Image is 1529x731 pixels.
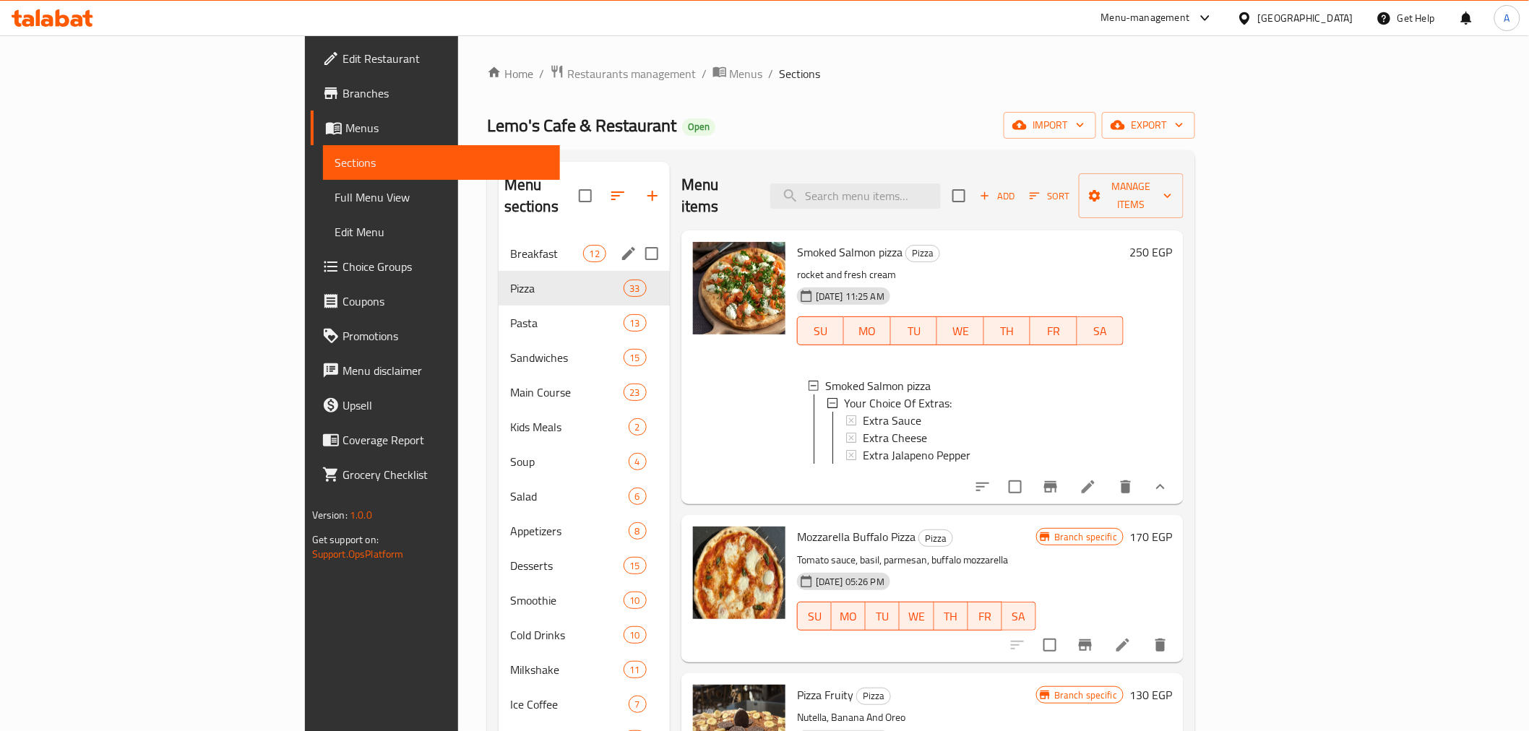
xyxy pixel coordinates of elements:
[797,709,1036,727] p: Nutella, Banana And Oreo
[583,245,606,262] div: items
[343,258,548,275] span: Choice Groups
[343,431,548,449] span: Coverage Report
[311,249,560,284] a: Choice Groups
[499,340,670,375] div: Sandwiches15
[499,444,670,479] div: Soup4
[499,514,670,548] div: Appetizers8
[343,466,548,483] span: Grocery Checklist
[730,65,763,82] span: Menus
[1152,478,1169,496] svg: Show Choices
[312,530,379,549] span: Get support on:
[343,293,548,310] span: Coupons
[510,349,624,366] span: Sandwiches
[1504,10,1510,26] span: A
[990,321,1025,342] span: TH
[510,280,624,297] div: Pizza
[629,455,646,469] span: 4
[1079,173,1184,218] button: Manage items
[629,698,646,711] span: 7
[499,652,670,687] div: Milkshake11
[311,457,560,492] a: Grocery Checklist
[1033,470,1068,504] button: Branch-specific-item
[499,236,670,271] div: Breakfast12edit
[681,174,753,217] h2: Menu items
[510,557,624,574] span: Desserts
[624,349,647,366] div: items
[343,327,548,345] span: Promotions
[1048,530,1123,544] span: Branch specific
[323,145,560,180] a: Sections
[510,626,624,644] div: Cold Drinks
[499,375,670,410] div: Main Course23
[940,606,962,627] span: TH
[937,316,983,345] button: WE
[871,606,894,627] span: TU
[584,247,606,261] span: 12
[311,284,560,319] a: Coupons
[323,215,560,249] a: Edit Menu
[797,526,916,548] span: Mozzarella Buffalo Pizza
[1048,688,1123,702] span: Branch specific
[1002,602,1036,631] button: SA
[974,606,996,627] span: FR
[1030,188,1069,204] span: Sort
[629,453,647,470] div: items
[797,684,853,706] span: Pizza Fruity
[1030,316,1077,345] button: FR
[1036,321,1071,342] span: FR
[335,189,548,206] span: Full Menu View
[866,602,900,631] button: TU
[624,626,647,644] div: items
[702,65,707,82] li: /
[1108,470,1143,504] button: delete
[1008,606,1030,627] span: SA
[1077,316,1124,345] button: SA
[510,314,624,332] span: Pasta
[499,479,670,514] div: Salad6
[510,453,629,470] span: Soup
[499,306,670,340] div: Pasta13
[1035,630,1065,660] span: Select to update
[825,377,931,394] span: Smoked Salmon pizza
[1129,527,1172,547] h6: 170 EGP
[1026,185,1073,207] button: Sort
[335,154,548,171] span: Sections
[510,384,624,401] span: Main Course
[624,282,646,295] span: 33
[905,606,928,627] span: WE
[629,420,646,434] span: 2
[629,488,647,505] div: items
[943,321,978,342] span: WE
[1258,10,1353,26] div: [GEOGRAPHIC_DATA]
[629,522,647,540] div: items
[350,506,372,524] span: 1.0.0
[624,386,646,399] span: 23
[510,661,624,678] span: Milkshake
[1143,470,1178,504] button: show more
[780,65,821,82] span: Sections
[1129,685,1172,705] h6: 130 EGP
[499,618,670,652] div: Cold Drinks10
[343,85,548,102] span: Branches
[832,602,866,631] button: MO
[863,429,927,446] span: Extra Cheese
[978,188,1017,204] span: Add
[624,351,646,365] span: 15
[510,592,624,609] span: Smoothie
[510,522,629,540] div: Appetizers
[797,316,844,345] button: SU
[624,559,646,573] span: 15
[919,530,952,547] span: Pizza
[567,65,696,82] span: Restaurants management
[624,557,647,574] div: items
[629,696,647,713] div: items
[837,606,860,627] span: MO
[797,241,903,263] span: Smoked Salmon pizza
[624,663,646,677] span: 11
[1129,242,1172,262] h6: 250 EGP
[624,316,646,330] span: 13
[968,602,1002,631] button: FR
[487,109,676,142] span: Lemo's Cafe & Restaurant
[311,423,560,457] a: Coverage Report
